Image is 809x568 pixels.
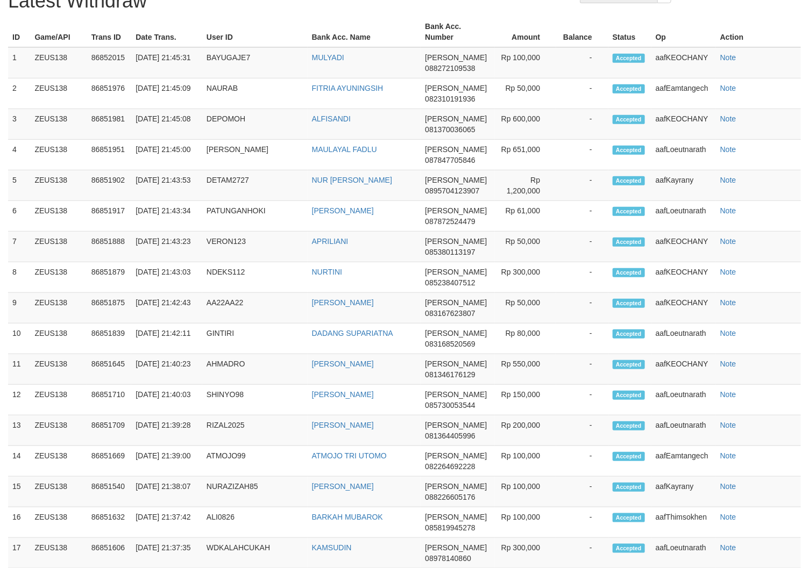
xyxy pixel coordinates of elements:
td: [DATE] 21:43:34 [131,201,202,232]
td: 86851976 [87,78,131,109]
td: Rp 100,000 [495,507,556,538]
th: Trans ID [87,17,131,47]
td: - [556,170,608,201]
td: Rp 50,000 [495,232,556,262]
span: [PERSON_NAME] [425,451,487,460]
td: 86851710 [87,385,131,415]
span: 081370036065 [425,125,475,134]
span: Accepted [613,84,645,94]
a: Note [720,390,736,399]
span: 087847705846 [425,156,475,164]
td: 3 [8,109,30,140]
span: 085238407512 [425,278,475,287]
a: BARKAH MUBAROK [312,513,383,521]
td: [DATE] 21:37:42 [131,507,202,538]
td: - [556,446,608,477]
a: Note [720,513,736,521]
td: DEPOMOH [202,109,308,140]
td: [DATE] 21:43:53 [131,170,202,201]
td: Rp 1,200,000 [495,170,556,201]
a: Note [720,482,736,491]
td: RIZAL2025 [202,415,308,446]
a: [PERSON_NAME] [312,390,374,399]
td: 16 [8,507,30,538]
span: [PERSON_NAME] [425,237,487,246]
a: Note [720,268,736,276]
a: Note [720,114,736,123]
td: 1 [8,47,30,78]
td: [DATE] 21:42:11 [131,323,202,354]
td: Rp 651,000 [495,140,556,170]
a: MULYADI [312,53,344,62]
td: [DATE] 21:45:09 [131,78,202,109]
span: 085730053544 [425,401,475,409]
td: ZEUS138 [30,201,87,232]
td: PATUNGANHOKI [202,201,308,232]
span: Accepted [613,391,645,400]
td: aafKayrany [651,477,716,507]
td: 4 [8,140,30,170]
a: DADANG SUPARIATNA [312,329,393,337]
td: VERON123 [202,232,308,262]
td: - [556,507,608,538]
td: [DATE] 21:40:03 [131,385,202,415]
td: Rp 200,000 [495,415,556,446]
td: [DATE] 21:40:23 [131,354,202,385]
td: [DATE] 21:39:28 [131,415,202,446]
td: 2 [8,78,30,109]
td: aafLoeutnarath [651,323,716,354]
span: [PERSON_NAME] [425,513,487,521]
td: 86851540 [87,477,131,507]
td: 86851888 [87,232,131,262]
span: 088272109538 [425,64,475,73]
td: NURAZIZAH85 [202,477,308,507]
td: NDEKS112 [202,262,308,293]
td: aafKayrany [651,170,716,201]
td: Rp 50,000 [495,293,556,323]
th: Amount [495,17,556,47]
td: - [556,109,608,140]
td: aafLoeutnarath [651,385,716,415]
td: - [556,354,608,385]
td: ZEUS138 [30,109,87,140]
a: [PERSON_NAME] [312,482,374,491]
a: FITRIA AYUNINGSIH [312,84,384,92]
td: 6 [8,201,30,232]
td: Rp 61,000 [495,201,556,232]
span: [PERSON_NAME] [425,360,487,368]
th: ID [8,17,30,47]
a: [PERSON_NAME] [312,206,374,215]
span: 081346176129 [425,370,475,379]
span: 082264692228 [425,462,475,471]
td: [DATE] 21:45:08 [131,109,202,140]
a: Note [720,237,736,246]
td: Rp 100,000 [495,47,556,78]
td: aafKEOCHANY [651,109,716,140]
td: AA22AA22 [202,293,308,323]
span: Accepted [613,299,645,308]
span: Accepted [613,513,645,522]
a: Note [720,176,736,184]
td: Rp 100,000 [495,477,556,507]
a: Note [720,360,736,368]
a: Note [720,451,736,460]
a: Note [720,329,736,337]
td: 86851951 [87,140,131,170]
td: AHMADRO [202,354,308,385]
span: [PERSON_NAME] [425,268,487,276]
span: 082310191936 [425,95,475,103]
th: Game/API [30,17,87,47]
th: User ID [202,17,308,47]
span: 085380113197 [425,248,475,256]
td: aafLoeutnarath [651,201,716,232]
a: [PERSON_NAME] [312,298,374,307]
td: GINTIRI [202,323,308,354]
td: [DATE] 21:38:07 [131,477,202,507]
a: NUR [PERSON_NAME] [312,176,392,184]
td: ZEUS138 [30,446,87,477]
td: aafKEOCHANY [651,354,716,385]
th: Bank Acc. Number [421,17,495,47]
span: Accepted [613,329,645,339]
span: [PERSON_NAME] [425,206,487,215]
td: 8 [8,262,30,293]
